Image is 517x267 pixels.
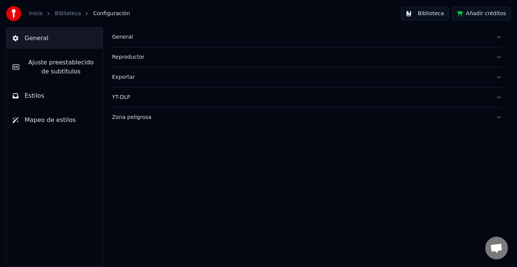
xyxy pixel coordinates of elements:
[6,28,103,49] button: General
[6,6,21,21] img: youka
[112,108,502,127] button: Zona peligrosa
[25,34,48,43] span: General
[112,27,502,47] button: General
[6,85,103,106] button: Estilos
[401,7,449,20] button: Biblioteca
[112,73,490,81] div: Exportar
[112,114,490,121] div: Zona peligrosa
[112,87,502,107] button: YT-DLP
[25,58,97,76] span: Ajuste preestablecido de subtítulos
[112,67,502,87] button: Exportar
[6,109,103,131] button: Mapeo de estilos
[93,10,130,17] span: Configuración
[485,237,508,259] div: Chat abierto
[112,94,490,101] div: YT-DLP
[112,33,490,41] div: General
[452,7,511,20] button: Añadir créditos
[25,91,44,100] span: Estilos
[29,10,43,17] a: Inicio
[112,47,502,67] button: Reproductor
[29,10,130,17] nav: breadcrumb
[25,116,76,125] span: Mapeo de estilos
[112,53,490,61] div: Reproductor
[6,52,103,82] button: Ajuste preestablecido de subtítulos
[55,10,81,17] a: Biblioteca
